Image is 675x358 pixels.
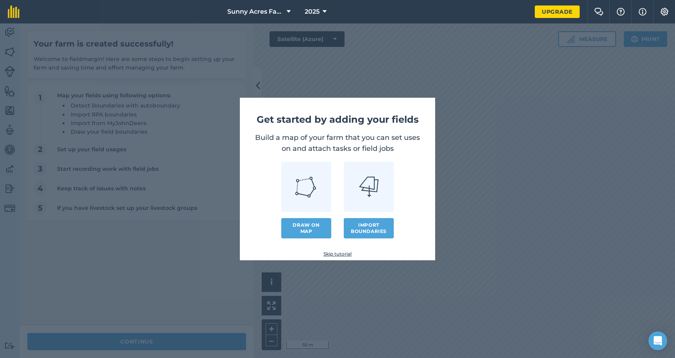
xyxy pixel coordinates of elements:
[616,8,625,16] img: A question mark icon
[359,177,378,197] img: Import icon
[305,7,320,16] span: 2025
[281,218,331,238] a: Draw on map
[660,8,669,16] img: A cog icon
[535,5,580,18] a: Upgrade
[639,7,646,16] img: svg+xml;base64,PHN2ZyB4bWxucz0iaHR0cDovL3d3dy53My5vcmcvMjAwMC9zdmciIHdpZHRoPSIxNyIgaGVpZ2h0PSIxNy...
[8,5,20,18] img: fieldmargin Logo
[252,113,423,126] h1: Get started by adding your fields
[252,251,423,257] a: Skip tutorial
[648,331,667,350] div: Open Intercom Messenger
[594,8,604,16] img: Two speech bubbles overlapping with the left bubble in the forefront
[295,175,318,198] img: Draw icon
[252,132,423,154] p: Build a map of your farm that you can set uses on and attach tasks or field jobs
[227,7,284,16] span: Sunny Acres Farm
[344,218,394,238] button: Import boundaries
